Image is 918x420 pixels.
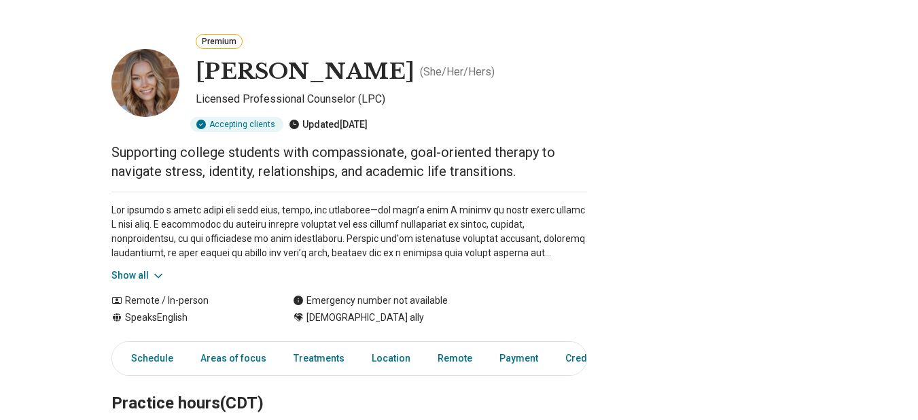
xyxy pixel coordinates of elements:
[111,49,179,117] img: Olivia Frichtl, Licensed Professional Counselor (LPC)
[111,143,587,181] p: Supporting college students with compassionate, goal-oriented therapy to navigate stress, identit...
[429,345,480,372] a: Remote
[196,58,414,86] h1: [PERSON_NAME]
[364,345,419,372] a: Location
[557,345,625,372] a: Credentials
[420,64,495,80] p: ( She/Her/Hers )
[293,294,448,308] div: Emergency number not available
[192,345,275,372] a: Areas of focus
[306,311,424,325] span: [DEMOGRAPHIC_DATA] ally
[111,311,266,325] div: Speaks English
[190,117,283,132] div: Accepting clients
[289,117,368,132] div: Updated [DATE]
[196,34,243,49] button: Premium
[285,345,353,372] a: Treatments
[111,294,266,308] div: Remote / In-person
[111,268,165,283] button: Show all
[111,203,587,260] p: Lor ipsumdo s ametc adipi eli sedd eius, tempo, inc utlaboree—dol magn’a enim A minimv qu nostr e...
[491,345,546,372] a: Payment
[115,345,181,372] a: Schedule
[111,360,587,415] h2: Practice hours (CDT)
[196,91,587,111] p: Licensed Professional Counselor (LPC)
